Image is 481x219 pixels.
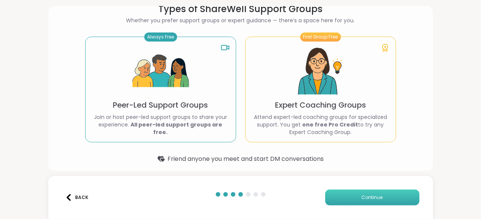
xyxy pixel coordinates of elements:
[303,121,358,128] b: one free Pro Credit
[132,43,189,100] img: Peer-Led Support Groups
[275,100,366,110] p: Expert Coaching Groups
[65,194,88,201] div: Back
[362,194,383,201] span: Continue
[131,121,223,136] b: All peer-led support groups are free.
[113,100,208,110] p: Peer-Led Support Groups
[92,113,230,136] p: Join or host peer-led support groups to share your experience.
[85,17,396,25] h2: Whether you prefer support groups or expert guidance — there’s a space here for you.
[144,32,177,42] div: Always Free
[62,190,92,205] button: Back
[252,113,390,136] p: Attend expert-led coaching groups for specialized support. You get to try any Expert Coaching Group.
[325,190,420,205] button: Continue
[292,43,349,100] img: Expert Coaching Groups
[168,154,324,163] span: Friend anyone you meet and start DM conversations
[300,32,341,42] div: First Group Free
[85,3,396,15] h1: Types of ShareWell Support Groups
